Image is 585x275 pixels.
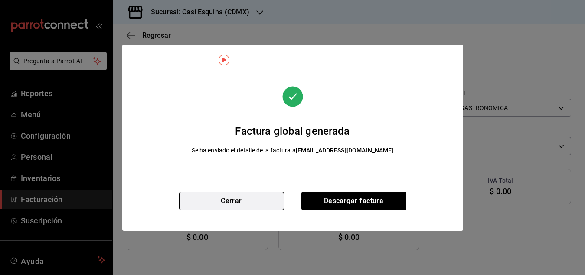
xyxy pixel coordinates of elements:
img: Tooltip marker [219,55,229,65]
button: Cerrar [179,192,284,210]
div: Se ha enviado el detalle de la factura a [192,146,394,155]
strong: [EMAIL_ADDRESS][DOMAIN_NAME] [296,147,394,154]
button: Descargar factura [301,192,406,210]
div: Factura global generada [192,123,394,139]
